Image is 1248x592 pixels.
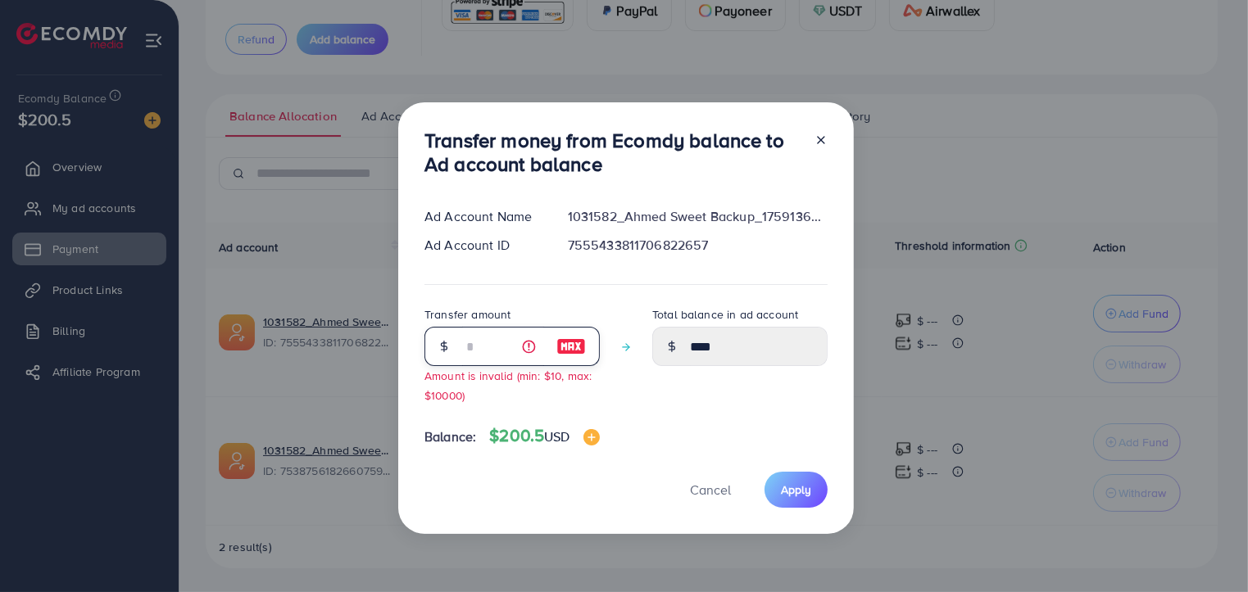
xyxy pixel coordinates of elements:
[424,427,476,446] span: Balance:
[411,207,555,226] div: Ad Account Name
[424,129,801,176] h3: Transfer money from Ecomdy balance to Ad account balance
[424,368,592,402] small: Amount is invalid (min: $10, max: $10000)
[781,481,811,498] span: Apply
[489,426,599,446] h4: $200.5
[544,427,570,445] span: USD
[765,472,828,507] button: Apply
[583,429,600,445] img: image
[556,337,586,356] img: image
[669,472,751,507] button: Cancel
[411,236,555,255] div: Ad Account ID
[1178,518,1236,580] iframe: Chat
[555,207,841,226] div: 1031582_Ahmed Sweet Backup_1759136567428
[424,306,511,323] label: Transfer amount
[555,236,841,255] div: 7555433811706822657
[652,306,798,323] label: Total balance in ad account
[690,481,731,499] span: Cancel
